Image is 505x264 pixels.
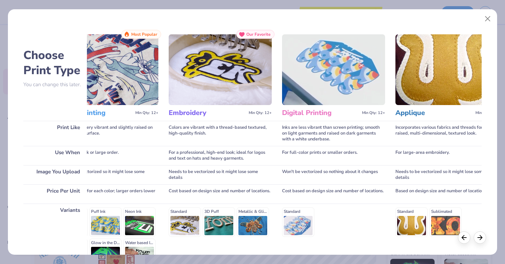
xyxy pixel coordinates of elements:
div: Needs to be vectorized so it might lose some details [55,165,158,184]
div: Colors are vibrant with a thread-based textured, high-quality finish. [169,121,272,146]
div: Won't be vectorized so nothing about it changes [282,165,385,184]
div: Incorporates various fabrics and threads for a raised, multi-dimensional, textured look. [395,121,498,146]
div: For a professional, high-end look; ideal for logos and text on hats and heavy garments. [169,146,272,165]
h2: Choose Print Type [23,48,87,78]
div: Based on design size and number of locations. [395,184,498,204]
div: For a classic look or large order. [55,146,158,165]
div: Additional cost for each color; larger orders lower the unit price. [55,184,158,204]
span: Min Qty: 12+ [135,111,158,115]
div: Price Per Unit [23,184,87,204]
span: Min Qty: 12+ [362,111,385,115]
div: Inks are less vibrant than screen printing; smooth on light garments and raised on dark garments ... [282,121,385,146]
img: Screen Printing [55,34,158,105]
span: Min Qty: 12+ [249,111,272,115]
div: For large-area embroidery. [395,146,498,165]
h3: Applique [395,108,473,117]
div: Print Like [23,121,87,146]
img: Applique [395,34,498,105]
div: Image You Upload [23,165,87,184]
button: Close [481,12,494,25]
p: You can change this later. [23,82,87,88]
span: Most Popular [131,32,157,37]
div: Needs to be vectorized so it might lose some details [395,165,498,184]
span: Our Favorite [246,32,271,37]
span: Min Qty: 12+ [475,111,498,115]
img: Digital Printing [282,34,385,105]
div: For full-color prints or smaller orders. [282,146,385,165]
div: Cost based on design size and number of locations. [282,184,385,204]
div: Cost based on design size and number of locations. [169,184,272,204]
div: Needs to be vectorized so it might lose some details [169,165,272,184]
img: Embroidery [169,34,272,105]
h3: Embroidery [169,108,246,117]
h3: Screen Printing [55,108,133,117]
div: Use When [23,146,87,165]
div: Colors will be very vibrant and slightly raised on the garment's surface. [55,121,158,146]
h3: Digital Printing [282,108,359,117]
